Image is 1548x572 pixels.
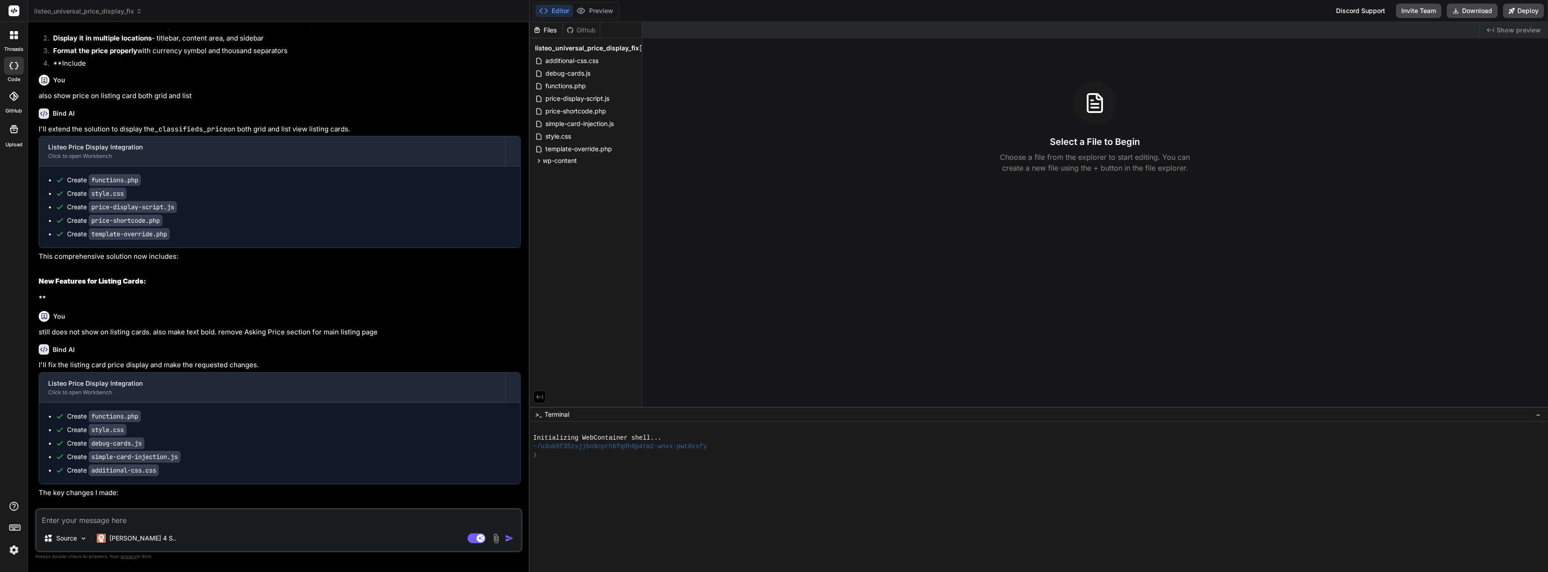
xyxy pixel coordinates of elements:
span: Show preview [1497,26,1541,35]
span: ~/u3uk0f35zsjjbn9cprh6fq9h0p4tm2-wnxx-pwt0xsfy [533,442,707,451]
button: Download [1447,4,1498,18]
p: I'll extend the solution to display the on both grid and list view listing cards. [39,124,521,135]
li: - titlebar, content area, and sidebar [46,33,521,46]
img: Pick Models [80,535,87,542]
p: Choose a file from the explorer to start editing. You can create a new file using the + button in... [994,152,1196,173]
h6: You [53,312,65,321]
code: _classifieds_price [154,125,227,134]
span: price-shortcode.php [544,106,607,117]
strong: Format the price properly [53,46,137,55]
img: icon [505,534,514,543]
p: Always double-check its answers. Your in Bind [35,552,522,561]
span: simple-card-injection.js [544,118,615,129]
span: listeo_universal_price_display_fix [535,44,639,53]
p: The key changes I made: [39,488,521,498]
button: Editor [535,5,573,17]
div: Create [67,216,162,225]
div: Create [67,439,144,448]
label: GitHub [5,107,22,115]
strong: New Features for Listing Cards: [39,277,146,285]
div: Create [67,176,141,185]
p: I'll fix the listing card price display and make the requested changes. [39,360,521,370]
img: attachment [491,533,501,544]
code: price-shortcode.php [89,215,162,226]
div: Discord Support [1331,4,1390,18]
img: Claude 4 Sonnet [97,534,106,543]
h6: Bind AI [53,109,75,118]
label: threads [4,45,23,53]
p: [PERSON_NAME] 4 S.. [109,534,176,543]
span: price-display-script.js [544,93,610,104]
div: Click to open Workbench [48,389,496,396]
code: price-display-script.js [89,201,177,213]
h6: You [53,76,65,85]
label: code [8,76,20,83]
span: listeo_universal_price_display_fix [34,7,142,16]
span: template-override.php [544,144,613,154]
div: Listeo Price Display Integration [48,143,496,152]
span: >_ [535,410,542,419]
button: Preview [573,5,617,17]
div: Files [530,26,562,35]
p: also show price on listing card both grid and list [39,91,521,101]
img: settings [6,542,22,558]
label: Upload [5,141,22,149]
span: ❯ [533,451,538,459]
div: Create [67,452,180,461]
span: Initializing WebContainer shell... [533,434,661,442]
div: Click to open Workbench [48,153,496,160]
div: Create [67,425,126,434]
code: functions.php [89,174,141,186]
button: − [1534,407,1543,422]
li: with currency symbol and thousand separators [46,46,521,59]
code: style.css [89,424,126,436]
code: debug-cards.js [89,437,144,449]
div: Listeo Price Display Integration [48,379,496,388]
code: functions.php [89,410,141,422]
span: style.css [544,131,572,142]
span: privacy [121,554,137,559]
p: This comprehensive solution now includes: [39,252,521,262]
h6: Bind AI [53,345,75,354]
div: Create [67,466,159,475]
button: Deploy [1503,4,1544,18]
p: Source [56,534,77,543]
h3: Select a File to Begin [1050,135,1140,148]
code: additional-css.css [89,464,159,476]
span: Terminal [544,410,569,419]
code: style.css [89,188,126,199]
div: Create [67,412,141,421]
div: Github [563,26,600,35]
code: template-override.php [89,228,170,240]
strong: Display it in multiple locations [53,34,152,42]
p: still does not show on listing cards. also make text bold. remove Asking Price section for main l... [39,327,521,338]
code: simple-card-injection.js [89,451,180,463]
div: Create [67,203,177,212]
span: functions.php [544,81,587,91]
div: Create [67,189,126,198]
span: − [1536,410,1541,419]
div: Create [67,230,170,239]
span: additional-css.css [544,55,599,66]
button: Listeo Price Display IntegrationClick to open Workbench [39,136,505,166]
button: Listeo Price Display IntegrationClick to open Workbench [39,373,505,402]
span: debug-cards.js [544,68,591,79]
button: Invite Team [1396,4,1441,18]
span: wp-content [543,156,577,165]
